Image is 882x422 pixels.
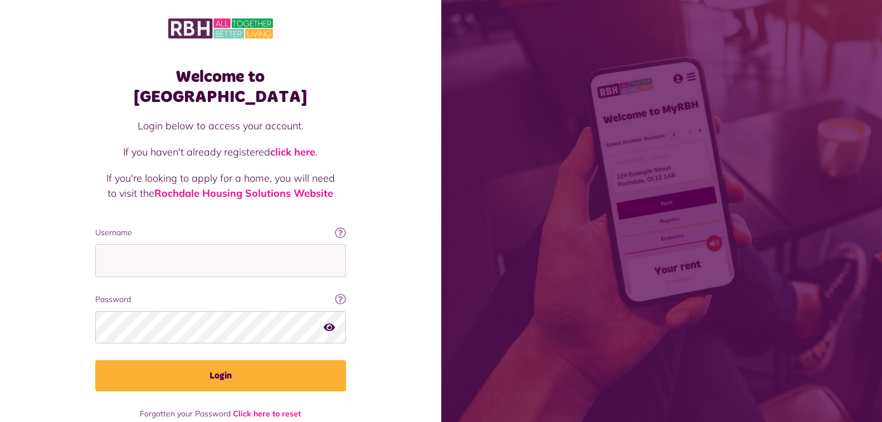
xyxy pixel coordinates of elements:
p: Login below to access your account. [106,118,335,133]
label: Password [95,294,346,305]
a: Rochdale Housing Solutions Website [154,187,333,200]
a: click here [270,145,315,158]
img: MyRBH [168,17,273,40]
a: Click here to reset [233,409,301,419]
p: If you're looking to apply for a home, you will need to visit the [106,171,335,201]
h1: Welcome to [GEOGRAPHIC_DATA] [95,67,346,107]
p: If you haven't already registered . [106,144,335,159]
span: Forgotten your Password [140,409,231,419]
label: Username [95,227,346,239]
button: Login [95,360,346,391]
